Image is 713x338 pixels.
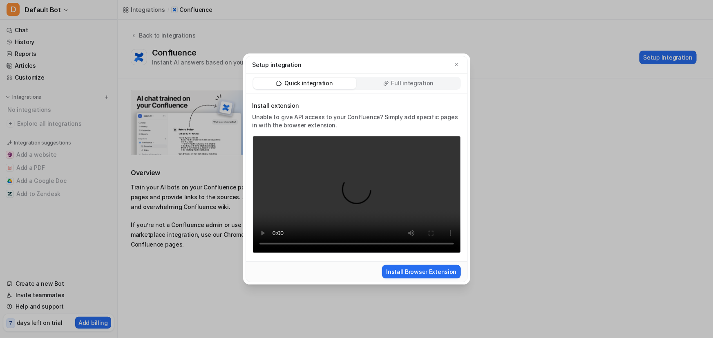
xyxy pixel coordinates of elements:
p: Quick integration [284,79,333,87]
p: Setup integration [253,60,302,69]
p: Install extension [253,102,461,110]
button: Install Browser Extension [382,265,460,278]
p: Full integration [391,79,434,87]
video: Your browser does not support the video tag. [253,136,461,253]
div: Unable to give API access to your Confluence? Simply add specific pages in with the browser exten... [253,113,461,129]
